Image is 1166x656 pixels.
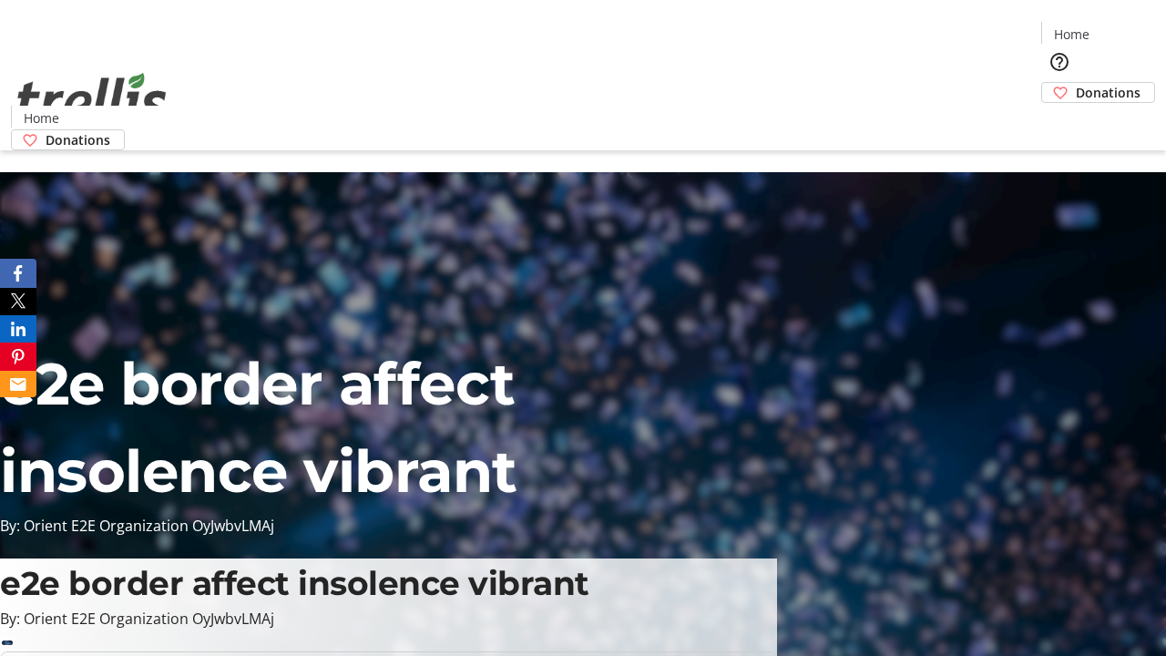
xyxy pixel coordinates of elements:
[11,129,125,150] a: Donations
[1041,103,1078,139] button: Cart
[1042,25,1100,44] a: Home
[1054,25,1089,44] span: Home
[24,108,59,128] span: Home
[1041,44,1078,80] button: Help
[1041,82,1155,103] a: Donations
[46,130,110,149] span: Donations
[12,108,70,128] a: Home
[1076,83,1140,102] span: Donations
[11,53,173,144] img: Orient E2E Organization OyJwbvLMAj's Logo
